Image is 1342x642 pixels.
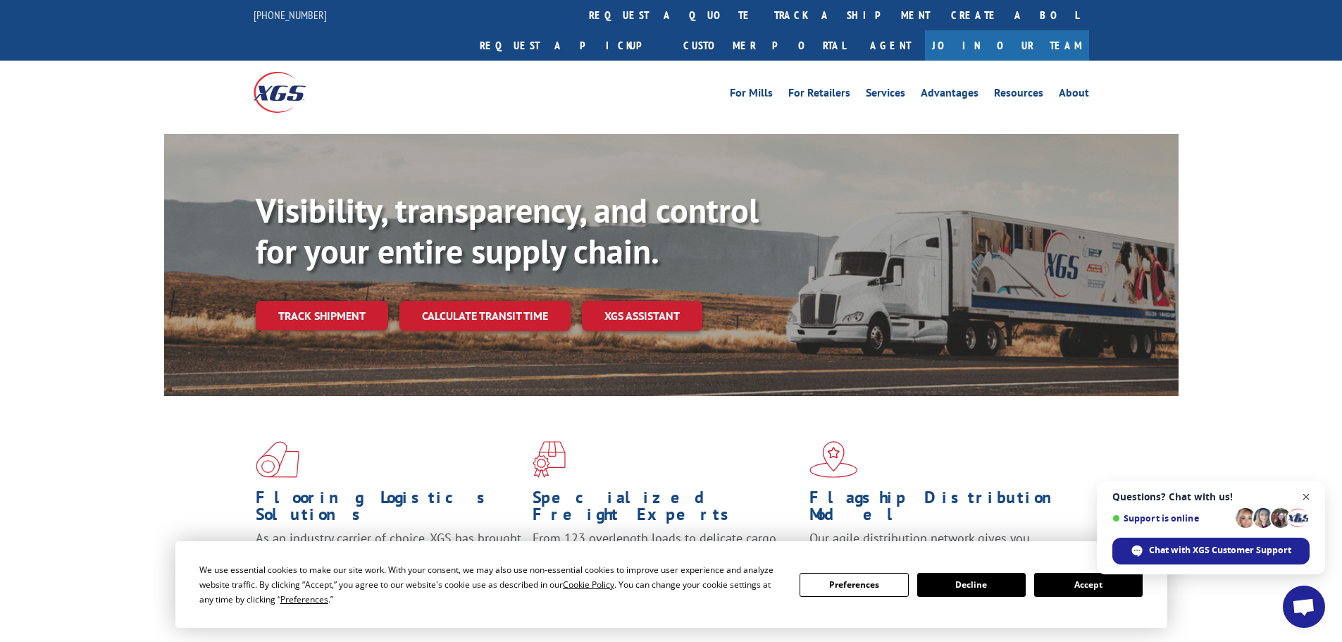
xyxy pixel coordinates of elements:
a: Agent [856,30,925,61]
a: Calculate transit time [399,301,571,331]
h1: Flagship Distribution Model [809,489,1076,530]
button: Preferences [800,573,908,597]
span: Chat with XGS Customer Support [1149,544,1291,557]
p: From 123 overlength loads to delicate cargo, our experienced staff knows the best way to move you... [533,530,799,593]
button: Decline [917,573,1026,597]
a: Join Our Team [925,30,1089,61]
a: For Mills [730,87,773,103]
a: XGS ASSISTANT [582,301,702,331]
button: Accept [1034,573,1143,597]
span: Preferences [280,593,328,605]
div: Cookie Consent Prompt [175,541,1167,628]
img: xgs-icon-total-supply-chain-intelligence-red [256,441,299,478]
a: Resources [994,87,1043,103]
a: About [1059,87,1089,103]
span: As an industry carrier of choice, XGS has brought innovation and dedication to flooring logistics... [256,530,521,580]
span: Cookie Policy [563,579,614,591]
span: Close chat [1298,488,1315,506]
span: Our agile distribution network gives you nationwide inventory management on demand. [809,530,1069,563]
h1: Flooring Logistics Solutions [256,489,522,530]
img: xgs-icon-flagship-distribution-model-red [809,441,858,478]
img: xgs-icon-focused-on-flooring-red [533,441,566,478]
h1: Specialized Freight Experts [533,489,799,530]
span: Support is online [1112,513,1231,524]
a: Advantages [921,87,978,103]
b: Visibility, transparency, and control for your entire supply chain. [256,188,759,273]
a: [PHONE_NUMBER] [254,8,327,22]
a: Request a pickup [469,30,673,61]
a: Customer Portal [673,30,856,61]
a: Track shipment [256,301,388,331]
div: We use essential cookies to make our site work. With your consent, we may also use non-essential ... [199,562,783,607]
a: For Retailers [788,87,850,103]
div: Open chat [1283,586,1325,628]
div: Chat with XGS Customer Support [1112,538,1310,564]
span: Questions? Chat with us! [1112,491,1310,502]
a: Services [866,87,905,103]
